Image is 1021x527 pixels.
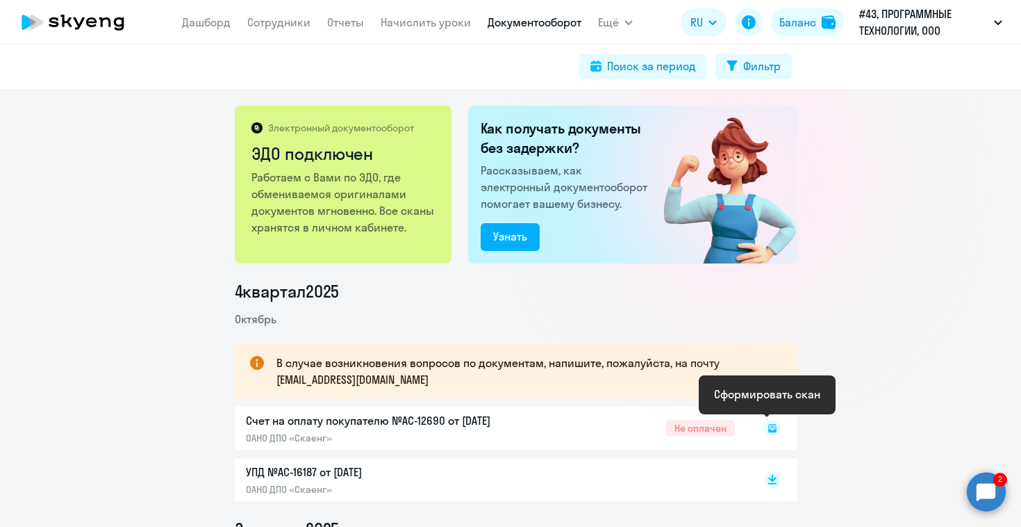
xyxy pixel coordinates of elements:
[690,14,703,31] span: RU
[493,228,527,245] div: Узнать
[235,312,276,326] span: Октябрь
[488,15,581,29] a: Документооборот
[247,15,310,29] a: Сотрудники
[268,122,414,134] p: Электронный документооборот
[715,54,792,79] button: Фильтр
[251,169,437,236] p: Работаем с Вами по ЭДО, где обмениваемся оригиналами документов мгновенно. Все сканы хранятся в л...
[771,8,844,36] button: Балансbalance
[743,58,781,74] div: Фильтр
[681,8,727,36] button: RU
[598,14,619,31] span: Ещё
[246,464,735,496] a: УПД №AC-16187 от [DATE]ОАНО ДПО «Скаенг»
[579,54,707,79] button: Поиск за период
[598,8,633,36] button: Ещё
[779,14,816,31] div: Баланс
[246,464,538,480] p: УПД №AC-16187 от [DATE]
[481,119,653,158] h2: Как получать документы без задержки?
[327,15,364,29] a: Отчеты
[481,162,653,212] p: Рассказываем, как электронный документооборот помогает вашему бизнесу.
[607,58,696,74] div: Поиск за период
[246,483,538,496] p: ОАНО ДПО «Скаенг»
[381,15,471,29] a: Начислить уроки
[182,15,231,29] a: Дашборд
[235,280,797,302] li: 4 квартал 2025
[276,355,772,388] p: В случае возникновения вопросов по документам, напишите, пожалуйста, на почту [EMAIL_ADDRESS][DOM...
[714,386,820,403] div: Сформировать скан
[251,143,437,165] h2: ЭДО подключен
[481,223,540,251] button: Узнать
[822,15,836,29] img: balance
[859,6,988,39] p: #43, ПРОГРАММНЫЕ ТЕХНОЛОГИИ, ООО
[641,106,797,263] img: connected
[852,6,1009,39] button: #43, ПРОГРАММНЫЕ ТЕХНОЛОГИИ, ООО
